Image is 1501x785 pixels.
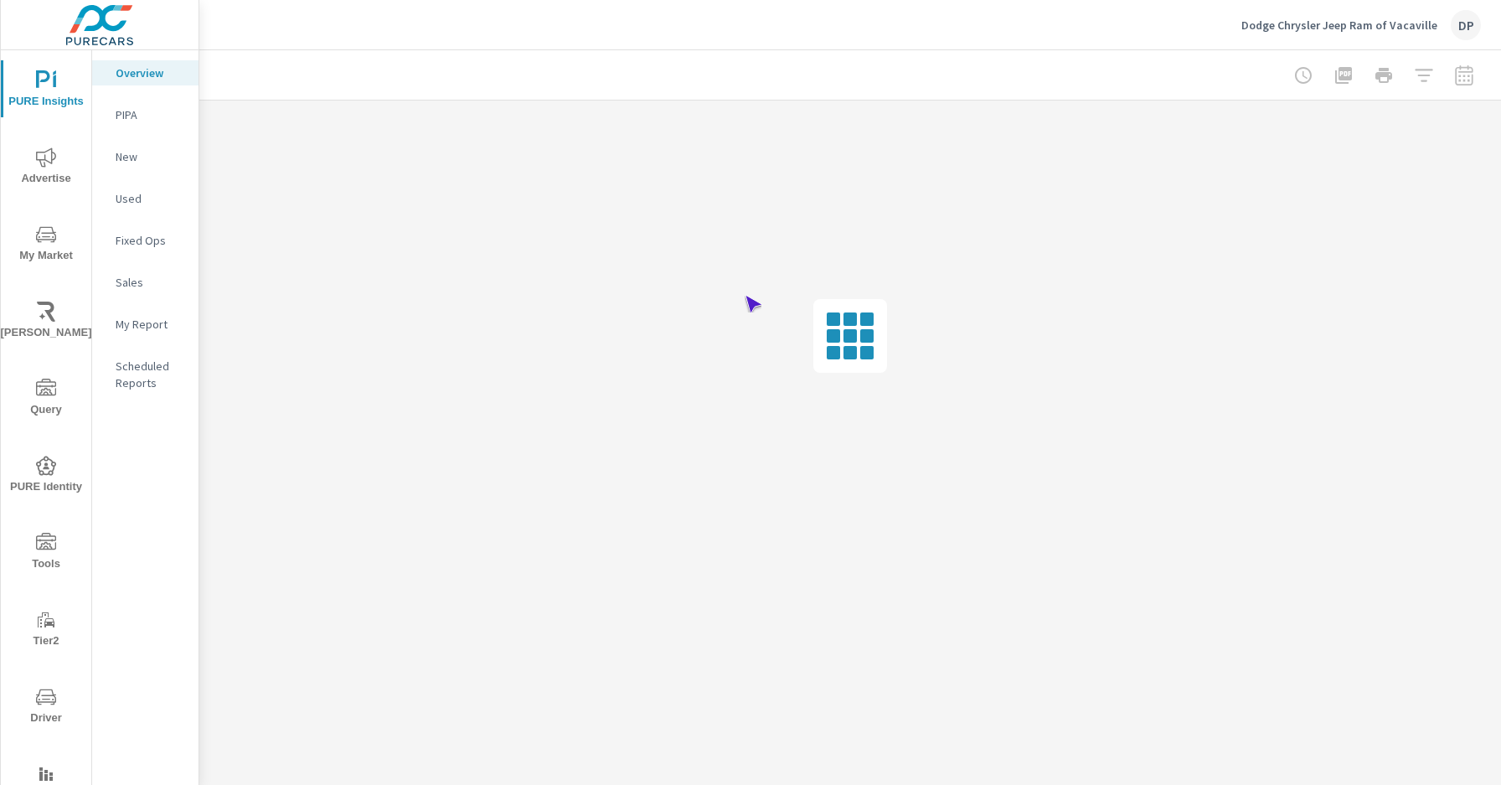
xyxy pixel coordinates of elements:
[116,274,185,291] p: Sales
[92,186,199,211] div: Used
[92,354,199,395] div: Scheduled Reports
[92,270,199,295] div: Sales
[6,147,86,189] span: Advertise
[6,379,86,420] span: Query
[1241,18,1437,33] p: Dodge Chrysler Jeep Ram of Vacaville
[92,228,199,253] div: Fixed Ops
[92,102,199,127] div: PIPA
[92,144,199,169] div: New
[6,610,86,651] span: Tier2
[6,225,86,266] span: My Market
[92,60,199,85] div: Overview
[116,106,185,123] p: PIPA
[6,302,86,343] span: [PERSON_NAME]
[116,316,185,333] p: My Report
[6,687,86,728] span: Driver
[116,358,185,391] p: Scheduled Reports
[6,456,86,497] span: PURE Identity
[116,232,185,249] p: Fixed Ops
[92,312,199,337] div: My Report
[116,190,185,207] p: Used
[116,65,185,81] p: Overview
[6,533,86,574] span: Tools
[1451,10,1481,40] div: DP
[6,70,86,111] span: PURE Insights
[116,148,185,165] p: New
